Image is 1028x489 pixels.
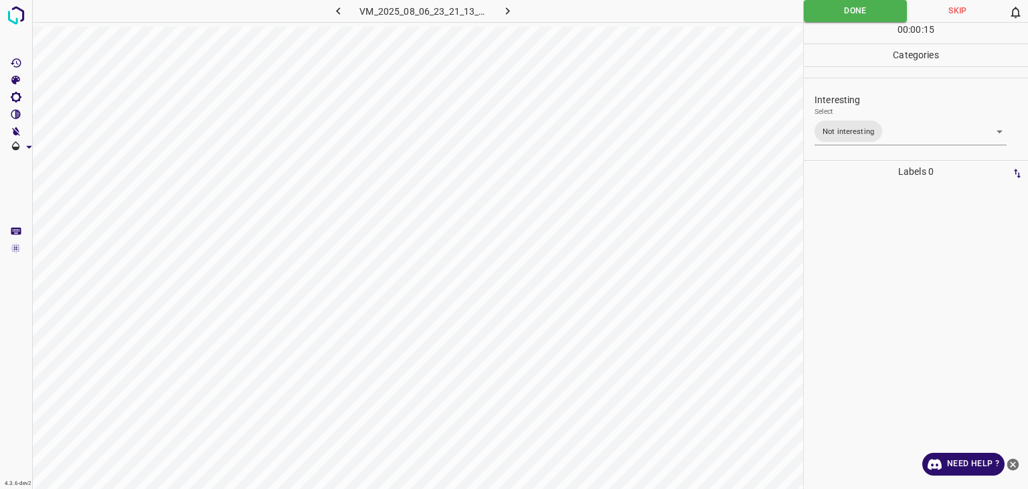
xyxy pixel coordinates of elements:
p: Interesting [815,93,1028,107]
div: Not interesting [815,118,1007,145]
h6: VM_2025_08_06_23_21_13_373_11.gif [359,3,486,22]
p: 15 [924,23,934,37]
p: Categories [804,44,1028,66]
p: 00 [910,23,921,37]
a: Need Help ? [922,453,1005,476]
p: 00 [897,23,908,37]
div: 4.3.6-dev2 [1,478,35,489]
button: close-help [1005,453,1021,476]
label: Select [815,107,833,117]
img: logo [4,3,28,27]
div: : : [897,23,934,44]
span: Not interesting [815,125,882,138]
p: Labels 0 [808,161,1024,183]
